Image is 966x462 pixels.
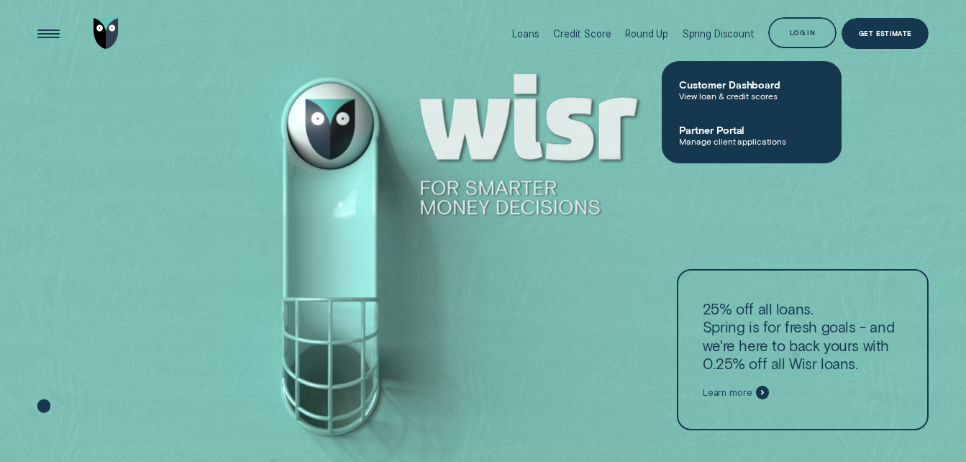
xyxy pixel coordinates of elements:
div: Round Up [625,28,668,40]
div: Loans [512,28,539,40]
a: Get Estimate [842,18,929,48]
span: Customer Dashboard [679,78,824,91]
span: Learn more [703,387,752,399]
button: Open Menu [33,18,63,48]
span: View loan & credit scores [679,91,824,101]
span: Partner Portal [679,124,824,136]
a: Partner PortalManage client applications [662,112,842,158]
a: 25% off all loans.Spring is for fresh goals - and we're here to back yours with 0.25% off all Wis... [677,269,929,431]
a: Customer DashboardView loan & credit scores [662,67,842,112]
button: Log in [768,17,836,47]
span: Manage client applications [679,136,824,146]
div: Credit Score [553,28,611,40]
p: 25% off all loans. Spring is for fresh goals - and we're here to back yours with 0.25% off all Wi... [703,300,903,373]
img: Wisr [94,18,119,48]
div: Spring Discount [683,28,755,40]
